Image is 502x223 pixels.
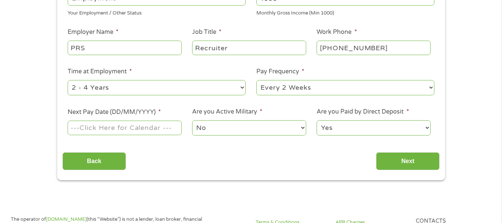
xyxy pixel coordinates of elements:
div: Monthly Gross Income (Min 1000) [256,7,434,17]
label: Next Pay Date (DD/MM/YYYY) [68,108,161,116]
a: [DOMAIN_NAME] [46,216,87,222]
input: Walmart [68,41,181,55]
label: Work Phone [317,28,357,36]
label: Time at Employment [68,68,132,76]
input: Cashier [192,41,306,55]
label: Are you Paid by Direct Deposit [317,108,409,116]
input: ---Click Here for Calendar --- [68,121,181,135]
label: Are you Active Military [192,108,262,116]
label: Job Title [192,28,221,36]
label: Employer Name [68,28,119,36]
input: (231) 754-4010 [317,41,430,55]
input: Next [376,152,440,171]
label: Pay Frequency [256,68,304,76]
input: Back [62,152,126,171]
div: Your Employment / Other Status [68,7,246,17]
